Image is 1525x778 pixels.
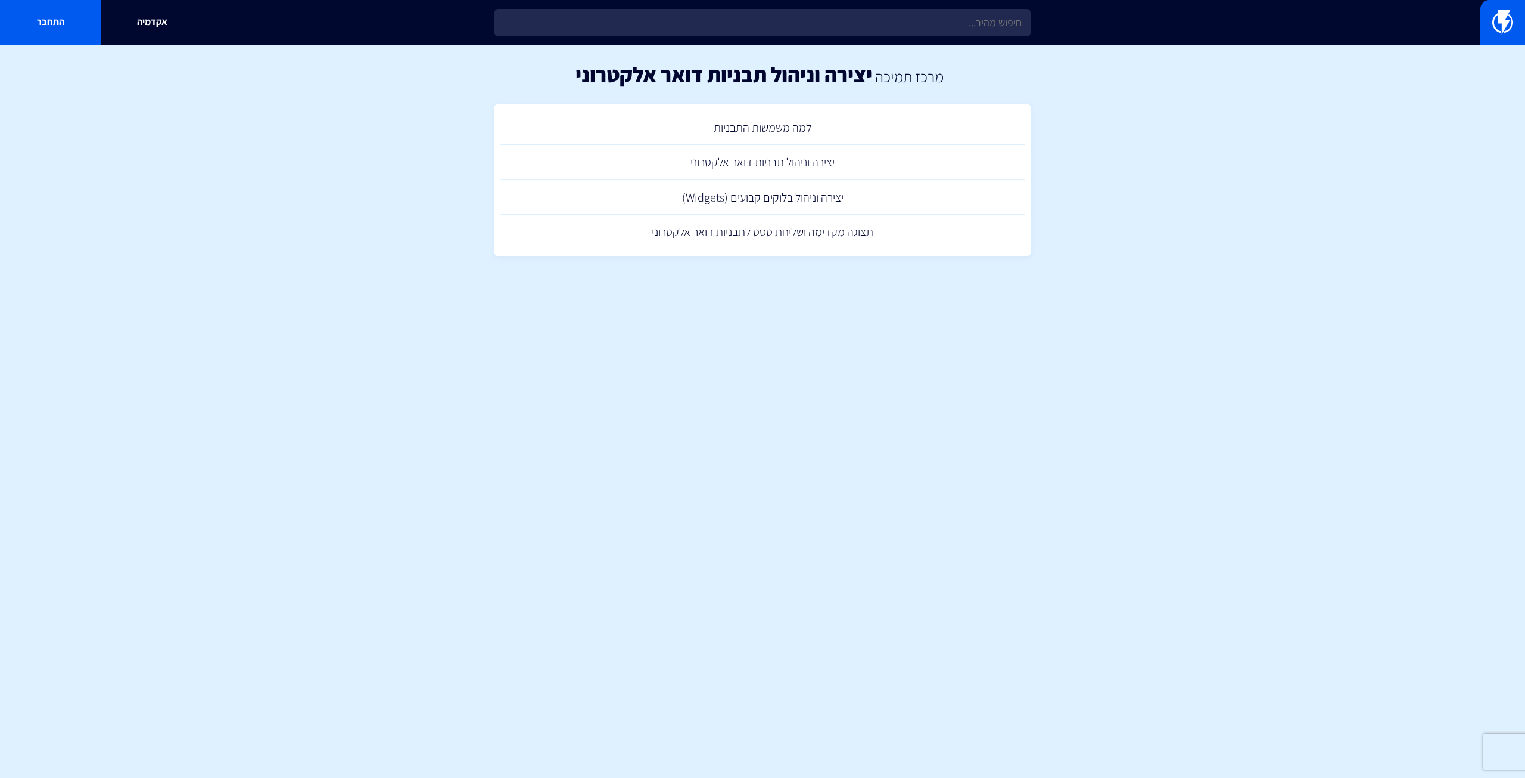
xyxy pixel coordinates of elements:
[500,215,1025,250] a: תצוגה מקדימה ושליחת טסט לתבניות דואר אלקטרוני
[500,145,1025,180] a: יצירה וניהול תבניות דואר אלקטרוני
[500,180,1025,215] a: יצירה וניהול בלוקים קבועים (Widgets)
[575,63,872,86] h1: יצירה וניהול תבניות דואר אלקטרוני
[494,9,1031,36] input: חיפוש מהיר...
[500,110,1025,145] a: למה משמשות התבניות
[875,66,944,86] a: מרכז תמיכה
